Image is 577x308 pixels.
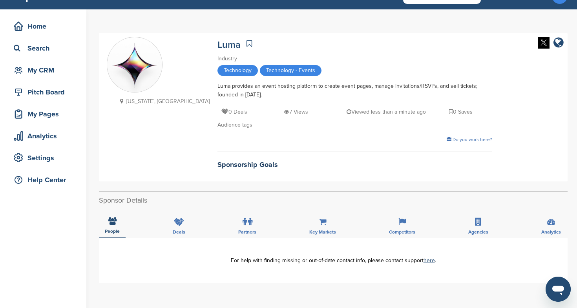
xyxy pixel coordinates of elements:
div: Help Center [12,173,79,187]
img: Twitter white [538,37,550,49]
a: Search [8,39,79,57]
a: Do you work here? [447,137,492,142]
span: Do you work here? [453,137,492,142]
div: Industry [217,54,492,63]
div: For help with finding missing or out-of-date contact info, please contact support . [111,258,556,263]
p: 7 Views [284,107,308,117]
span: People [105,229,120,234]
a: company link [553,37,564,50]
div: Analytics [12,129,79,143]
a: My Pages [8,105,79,123]
a: Luma [217,39,241,51]
div: Pitch Board [12,85,79,99]
div: My CRM [12,63,79,77]
a: here [424,257,435,264]
span: Deals [173,230,185,234]
a: Settings [8,149,79,167]
span: Technology [217,65,258,76]
div: Home [12,19,79,33]
a: Pitch Board [8,83,79,101]
div: Settings [12,151,79,165]
span: Technology - Events [260,65,321,76]
div: Search [12,41,79,55]
span: Competitors [389,230,415,234]
a: Help Center [8,171,79,189]
span: Key Markets [309,230,336,234]
iframe: Button to launch messaging window [546,277,571,302]
span: Agencies [468,230,488,234]
p: 0 Deals [221,107,247,117]
h2: Sponsorship Goals [217,159,492,170]
p: [US_STATE], [GEOGRAPHIC_DATA] [117,96,210,106]
a: Analytics [8,127,79,145]
h2: Sponsor Details [99,195,568,206]
p: 0 Saves [449,107,473,117]
p: Viewed less than a minute ago [347,107,426,117]
span: Partners [238,230,256,234]
span: Analytics [541,230,561,234]
img: Sponsorpitch & Luma [107,38,162,92]
div: Luma provides an event hosting platform to create event pages, manage invitations/RSVPs, and sell... [217,82,492,99]
a: My CRM [8,61,79,79]
div: Audience tags [217,121,492,129]
a: Home [8,17,79,35]
div: My Pages [12,107,79,121]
